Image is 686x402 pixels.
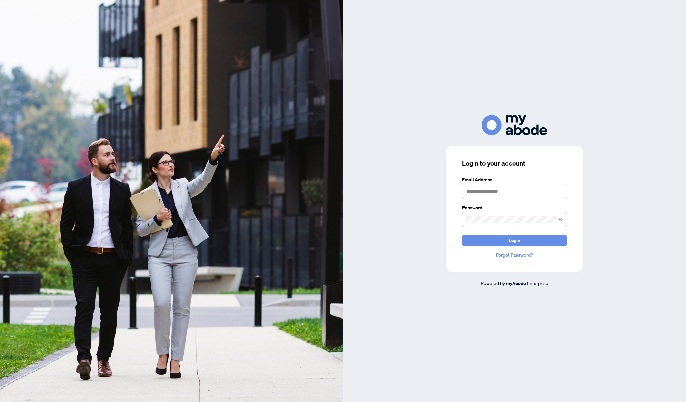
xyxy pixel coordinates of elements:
[462,235,567,246] button: Login
[462,204,567,211] label: Password
[509,235,520,246] span: Login
[462,251,567,258] a: Forgot Password?
[482,115,547,135] img: ma-logo
[462,159,567,168] h3: Login to your account
[558,217,563,222] span: eye-invisible
[481,280,505,286] span: Powered by
[506,280,526,287] a: myAbode
[527,280,548,286] span: Enterprise
[462,176,567,183] label: Email Address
